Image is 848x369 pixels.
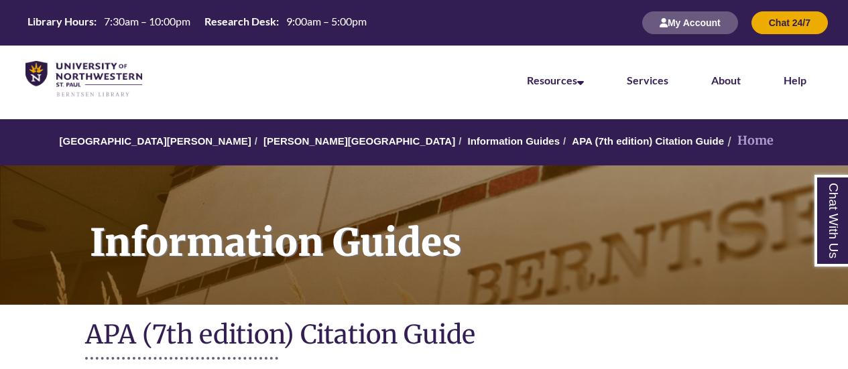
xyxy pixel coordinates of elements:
[724,131,774,151] li: Home
[25,61,142,98] img: UNWSP Library Logo
[85,318,764,354] h1: APA (7th edition) Citation Guide
[75,165,848,287] h1: Information Guides
[784,74,806,86] a: Help
[751,11,828,34] button: Chat 24/7
[263,135,455,147] a: [PERSON_NAME][GEOGRAPHIC_DATA]
[60,135,251,147] a: [GEOGRAPHIC_DATA][PERSON_NAME]
[22,14,372,32] a: Hours Today
[572,135,724,147] a: APA (7th edition) Citation Guide
[467,135,560,147] a: Information Guides
[711,74,741,86] a: About
[22,14,372,31] table: Hours Today
[642,11,738,34] button: My Account
[199,14,281,29] th: Research Desk:
[642,17,738,28] a: My Account
[104,15,190,27] span: 7:30am – 10:00pm
[286,15,367,27] span: 9:00am – 5:00pm
[527,74,584,86] a: Resources
[627,74,668,86] a: Services
[22,14,99,29] th: Library Hours:
[751,17,828,28] a: Chat 24/7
